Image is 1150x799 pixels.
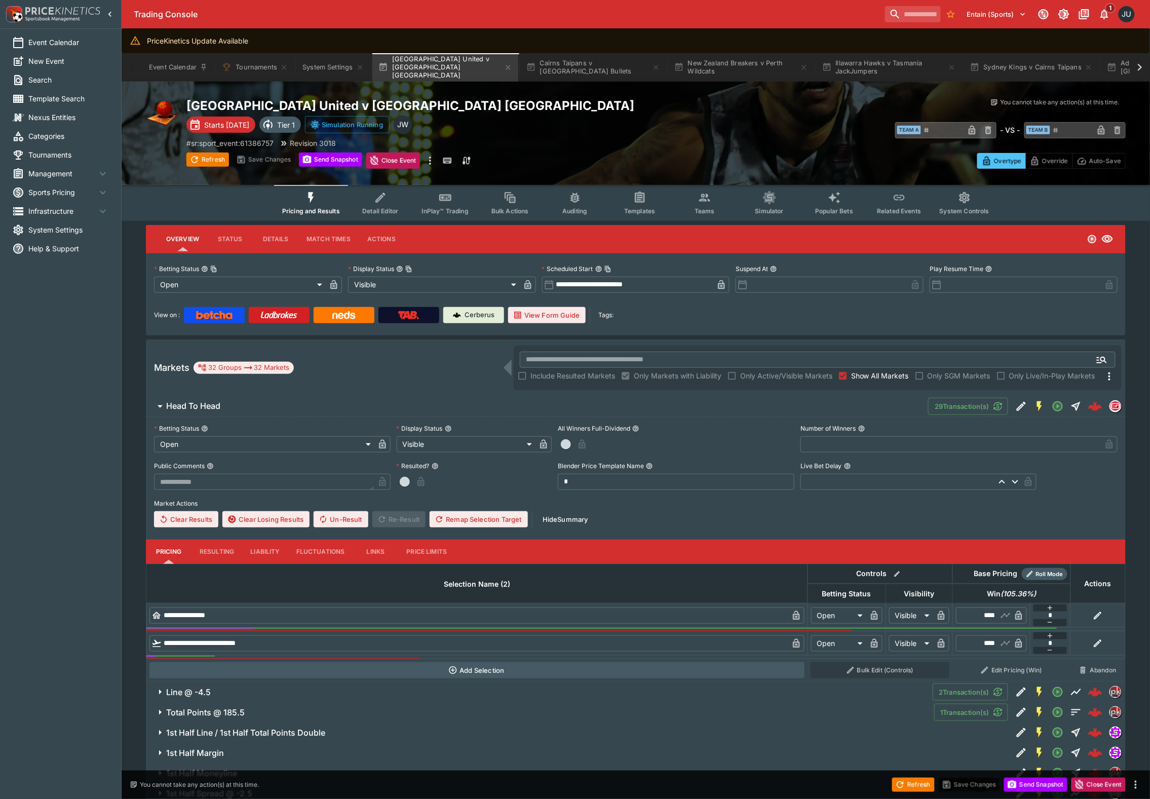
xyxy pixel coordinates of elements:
[154,462,205,470] p: Public Comments
[800,424,856,433] p: Number of Winners
[933,683,1008,701] button: 2Transaction(s)
[491,207,529,215] span: Bulk Actions
[305,116,390,133] button: Simulation Running
[28,206,97,216] span: Infrastructure
[1105,3,1116,13] span: 1
[811,607,866,624] div: Open
[977,153,1126,169] div: Start From
[25,17,80,21] img: Sportsbook Management
[196,311,233,319] img: Betcha
[445,425,452,432] button: Display Status
[1088,685,1102,699] img: logo-cerberus--red.svg
[1004,778,1067,792] button: Send Snapshot
[1088,399,1102,413] div: 76aa6c85-b709-45c5-a997-f36ddc159724
[1109,747,1122,759] div: simulator
[348,264,394,273] p: Display Status
[140,780,259,789] p: You cannot take any action(s) at this time.
[934,704,1008,721] button: 1Transaction(s)
[851,370,909,381] span: Show All Markets
[146,682,933,702] button: Line @ -4.5
[891,567,904,581] button: Bulk edit
[28,187,97,198] span: Sports Pricing
[405,265,412,273] button: Copy To Clipboard
[158,227,207,251] button: Overview
[28,224,109,235] span: System Settings
[808,564,952,584] th: Controls
[1110,401,1121,411] img: sportsradar
[1049,724,1067,742] button: Open
[394,116,412,134] div: Justin Walsh
[816,53,962,82] button: Illawarra Hawks v Tasmania JackJumpers
[740,370,832,381] span: Only Active/Visible Markets
[430,511,528,527] button: Remap Selection Target
[634,370,721,381] span: Only Markets with Liability
[274,185,998,221] div: Event type filters
[282,207,340,215] span: Pricing and Results
[146,98,178,130] img: basketball.png
[1009,370,1095,381] span: Only Live/In-Play Markets
[1022,568,1067,580] div: Show/hide Price Roll mode configuration.
[1049,397,1067,415] button: Open
[397,436,536,452] div: Visible
[204,120,249,130] p: Starts [DATE]
[985,265,992,273] button: Play Resume Time
[897,126,921,134] span: Team A
[892,778,935,792] button: Refresh
[1049,683,1067,701] button: Open
[465,310,495,320] p: Cerberus
[432,463,439,470] button: Resulted?
[207,227,253,251] button: Status
[558,424,630,433] p: All Winners Full-Dividend
[1109,706,1122,718] div: pricekinetics
[1001,588,1036,600] em: ( 105.36 %)
[1088,746,1102,760] div: 9c19fc96-8d40-4a68-bc82-1db52bd8759f
[222,511,310,527] button: Clear Losing Results
[1026,126,1050,134] span: Team B
[1071,778,1126,792] button: Close Event
[1012,744,1030,762] button: Edit Detail
[893,588,945,600] span: Visibility
[755,207,784,215] span: Simulator
[632,425,639,432] button: All Winners Full-Dividend
[1087,234,1097,244] svg: Open
[146,763,1012,783] button: 1st Half Moneyline
[288,540,353,564] button: Fluctuations
[1110,727,1121,738] img: simulator
[1032,570,1067,579] span: Roll Mode
[186,153,229,167] button: Refresh
[811,635,866,652] div: Open
[1034,5,1053,23] button: Connected to PK
[1067,703,1085,721] button: Totals
[166,401,220,411] h6: Head To Head
[332,311,355,319] img: Neds
[646,463,653,470] button: Blender Price Template Name
[928,398,1008,415] button: 29Transaction(s)
[1067,397,1085,415] button: Straight
[166,728,325,738] h6: 1st Half Line / 1st Half Total Points Double
[359,227,404,251] button: Actions
[1042,156,1068,166] p: Override
[1109,727,1122,739] div: simulator
[1001,98,1120,107] p: You cannot take any action(s) at this time.
[207,463,214,470] button: Public Comments
[396,265,403,273] button: Display StatusCopy To Clipboard
[858,425,865,432] button: Number of Winners
[562,207,587,215] span: Auditing
[314,511,368,527] span: Un-Result
[1130,779,1142,791] button: more
[1085,682,1105,702] a: b5a565ed-b57b-47ca-ae11-ec2b50d80649
[372,511,426,527] span: Re-Result
[889,607,933,624] div: Visible
[296,53,370,82] button: System Settings
[366,153,420,169] button: Close Event
[1030,744,1049,762] button: SGM Enabled
[186,138,274,148] p: Copy To Clipboard
[1101,233,1114,245] svg: Visible
[201,265,208,273] button: Betting StatusCopy To Clipboard
[1067,724,1085,742] button: Straight
[1088,726,1102,740] img: logo-cerberus--red.svg
[1116,3,1138,25] button: Justin.Walsh
[28,56,109,66] span: New Event
[154,424,199,433] p: Betting Status
[668,53,814,82] button: New Zealand Breakers v Perth Wildcats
